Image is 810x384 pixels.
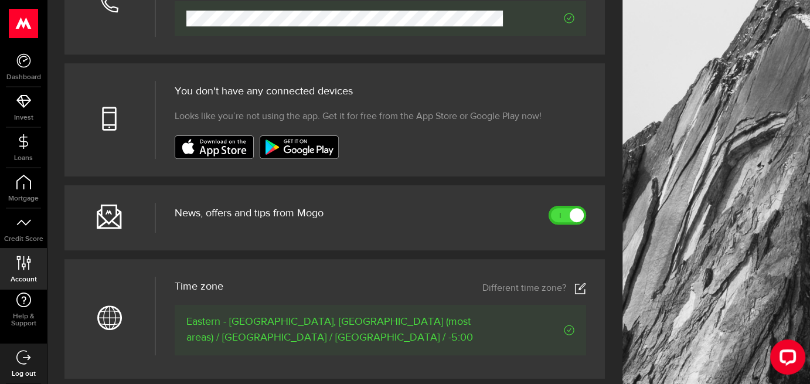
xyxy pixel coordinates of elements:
img: badge-app-store.svg [175,135,254,159]
span: Looks like you’re not using the app. Get it for free from the App Store or Google Play now! [175,110,542,124]
span: Verified [503,13,574,23]
span: News, offers and tips from Mogo [175,208,324,219]
span: Time zone [175,281,223,292]
span: You don't have any connected devices [175,86,353,97]
span: Verified [497,325,575,335]
a: Different time zone? [482,283,586,294]
iframe: LiveChat chat widget [761,335,810,384]
span: Eastern - [GEOGRAPHIC_DATA], [GEOGRAPHIC_DATA] (most areas) / [GEOGRAPHIC_DATA] / [GEOGRAPHIC_DAT... [186,314,497,346]
img: badge-google-play.svg [260,135,339,159]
